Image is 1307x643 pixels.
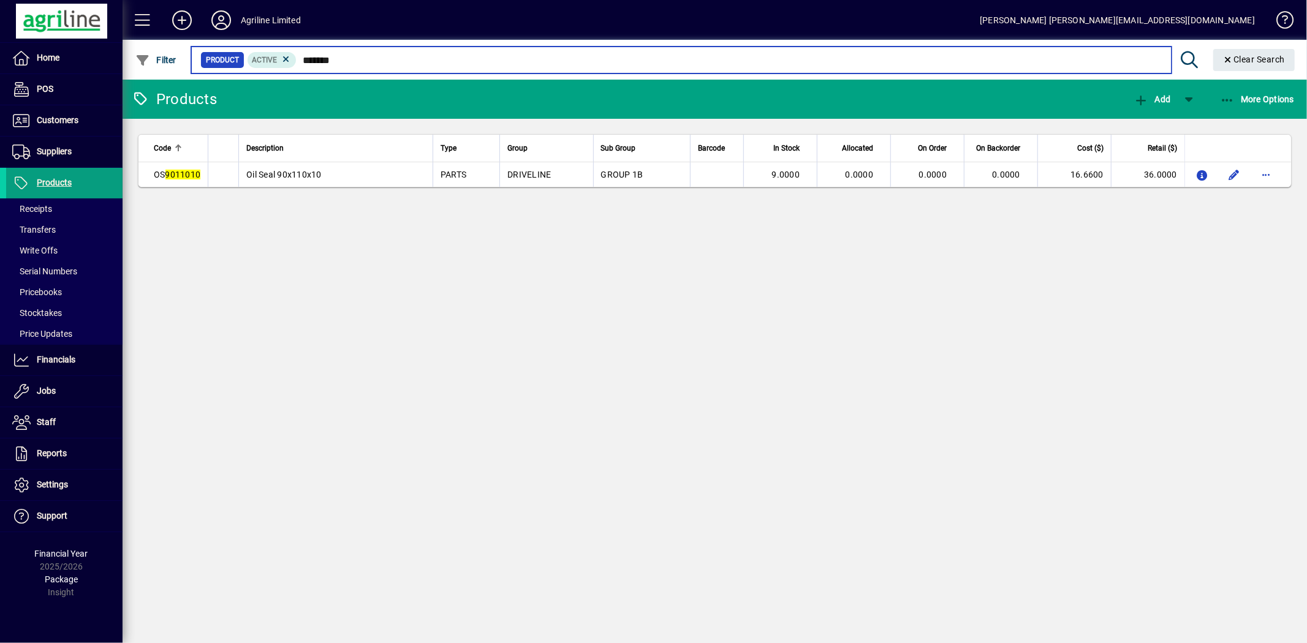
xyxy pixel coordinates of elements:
span: Retail ($) [1148,141,1177,155]
span: Barcode [698,141,725,155]
span: Suppliers [37,146,72,156]
a: Customers [6,105,123,136]
span: Serial Numbers [12,266,77,276]
span: In Stock [773,141,800,155]
mat-chip: Activation Status: Active [248,52,297,68]
div: On Backorder [972,141,1031,155]
span: Clear Search [1223,55,1286,64]
button: Add [1131,88,1173,110]
span: Financial Year [35,549,88,558]
span: DRIVELINE [507,170,551,179]
span: Financials [37,355,75,364]
span: Transfers [12,225,56,235]
span: Group [507,141,528,155]
div: Group [507,141,585,155]
span: Products [37,178,72,187]
a: Write Offs [6,240,123,261]
button: Edit [1224,165,1244,184]
div: On Order [898,141,958,155]
span: Filter [135,55,176,65]
span: Staff [37,417,56,427]
button: Profile [202,9,241,31]
span: Pricebooks [12,287,62,297]
span: Allocated [842,141,873,155]
a: Price Updates [6,323,123,344]
td: 16.6600 [1037,162,1111,187]
span: Receipts [12,204,52,214]
a: Knowledge Base [1267,2,1292,42]
a: Support [6,501,123,532]
td: 36.0000 [1111,162,1184,187]
a: Stocktakes [6,303,123,323]
a: Receipts [6,198,123,219]
button: More options [1256,165,1276,184]
div: Agriline Limited [241,10,301,30]
span: On Order [918,141,947,155]
span: Support [37,511,67,521]
span: Code [154,141,171,155]
span: Add [1134,94,1170,104]
span: Active [252,56,278,64]
button: Clear [1213,49,1295,71]
span: Description [246,141,284,155]
div: Barcode [698,141,736,155]
span: OS [154,170,200,179]
em: 9011010 [165,170,201,179]
button: Filter [132,49,180,71]
span: Settings [37,479,68,489]
a: POS [6,74,123,105]
a: Financials [6,345,123,375]
span: Type [441,141,457,155]
span: Write Offs [12,246,58,255]
span: Stocktakes [12,308,62,318]
div: In Stock [751,141,811,155]
span: GROUP 1B [601,170,643,179]
button: Add [162,9,202,31]
span: 0.0000 [919,170,947,179]
span: Home [37,53,59,62]
span: 0.0000 [993,170,1021,179]
div: Type [441,141,492,155]
span: More Options [1220,94,1295,104]
div: [PERSON_NAME] [PERSON_NAME][EMAIL_ADDRESS][DOMAIN_NAME] [980,10,1255,30]
div: Allocated [825,141,884,155]
a: Jobs [6,376,123,407]
span: Oil Seal 90x110x10 [246,170,322,179]
a: Serial Numbers [6,261,123,282]
span: PARTS [441,170,466,179]
div: Products [132,89,217,109]
span: Reports [37,448,67,458]
div: Description [246,141,425,155]
span: Product [206,54,239,66]
div: Sub Group [601,141,683,155]
span: Cost ($) [1077,141,1104,155]
span: 9.0000 [772,170,800,179]
a: Transfers [6,219,123,240]
a: Reports [6,438,123,469]
span: POS [37,84,53,94]
a: Home [6,43,123,73]
span: 0.0000 [846,170,874,179]
span: Package [45,574,78,584]
span: Price Updates [12,329,72,339]
a: Staff [6,407,123,438]
button: More Options [1217,88,1298,110]
span: Sub Group [601,141,636,155]
span: Customers [37,115,78,125]
span: Jobs [37,386,56,396]
a: Suppliers [6,137,123,167]
a: Settings [6,470,123,500]
a: Pricebooks [6,282,123,303]
span: On Backorder [976,141,1020,155]
div: Code [154,141,200,155]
